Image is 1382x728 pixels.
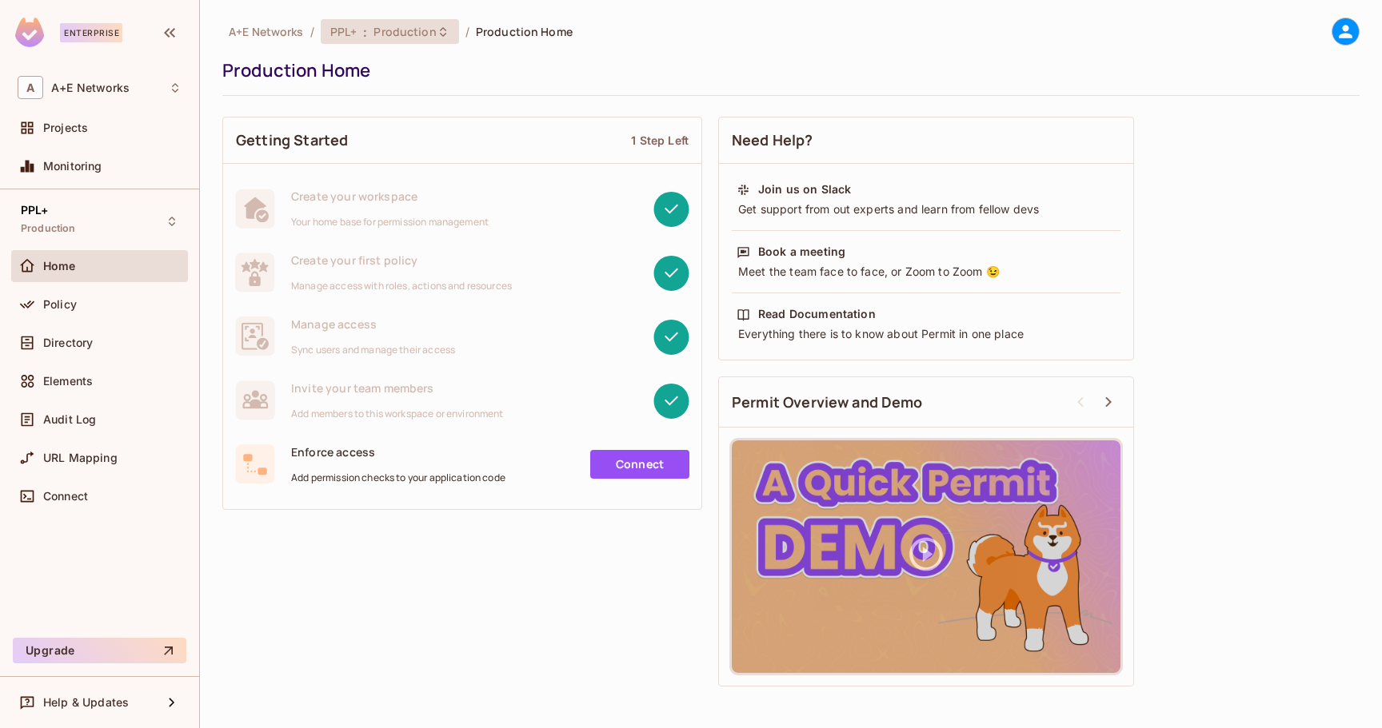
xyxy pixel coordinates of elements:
span: Permit Overview and Demo [732,392,923,412]
span: Production [21,222,76,235]
span: PPL+ [330,24,357,39]
span: Create your workspace [291,189,489,204]
span: : [362,26,368,38]
span: Production Home [476,24,573,39]
span: Manage access with roles, actions and resources [291,280,512,292]
span: Enforce access [291,444,505,459]
span: PPL+ [21,204,49,217]
span: Workspace: A+E Networks [51,82,130,94]
span: Connect [43,490,88,503]
span: Add members to this workspace or environment [291,408,504,420]
a: Connect [590,450,689,479]
span: Manage access [291,316,455,332]
span: A [18,76,43,99]
span: Create your first policy [291,253,512,268]
div: Production Home [222,58,1352,82]
button: Upgrade [13,638,186,663]
li: / [465,24,469,39]
span: URL Mapping [43,452,118,464]
div: Enterprise [60,23,122,42]
li: / [310,24,314,39]
span: Directory [43,336,93,349]
span: Add permission checks to your application code [291,471,505,484]
span: Policy [43,298,77,311]
span: Audit Log [43,413,96,426]
div: Everything there is to know about Permit in one place [737,326,1116,342]
span: Sync users and manage their access [291,344,455,356]
div: Join us on Slack [758,181,851,197]
div: Book a meeting [758,244,845,260]
span: Home [43,260,76,273]
span: Elements [43,375,93,388]
span: the active workspace [229,24,304,39]
span: Need Help? [732,130,813,150]
div: Read Documentation [758,306,876,322]
span: Help & Updates [43,696,129,709]
span: Getting Started [236,130,348,150]
div: Get support from out experts and learn from fellow devs [737,201,1116,217]
img: SReyMgAAAABJRU5ErkJggg== [15,18,44,47]
span: Invite your team members [291,380,504,396]
span: Production [373,24,436,39]
div: 1 Step Left [631,133,689,148]
span: Your home base for permission management [291,216,489,229]
div: Meet the team face to face, or Zoom to Zoom 😉 [737,264,1116,280]
span: Monitoring [43,160,102,173]
span: Projects [43,121,88,134]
